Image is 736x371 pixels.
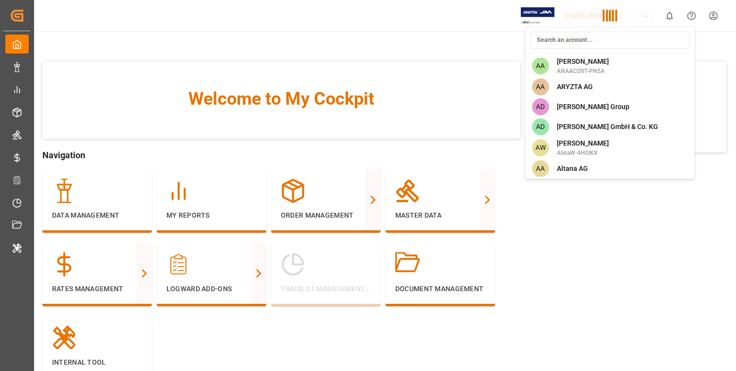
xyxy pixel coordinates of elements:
[531,32,690,49] input: Search an account...
[681,5,702,27] button: Help Center
[166,284,257,294] p: Logward Add-ons
[42,148,520,162] span: Navigation
[52,284,142,294] p: Rates Management
[52,210,142,221] p: Data Management
[166,210,257,221] p: My Reports
[52,357,142,368] p: Internal Tool
[395,210,485,221] p: Master Data
[62,86,501,112] span: Welcome to My Cockpit
[521,7,554,24] img: Exertis%20JAM%20-%20Email%20Logo.jpg_1722504956.jpg
[281,210,371,221] p: Order Management
[659,5,681,27] button: show 0 new notifications
[395,284,485,294] p: Document Management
